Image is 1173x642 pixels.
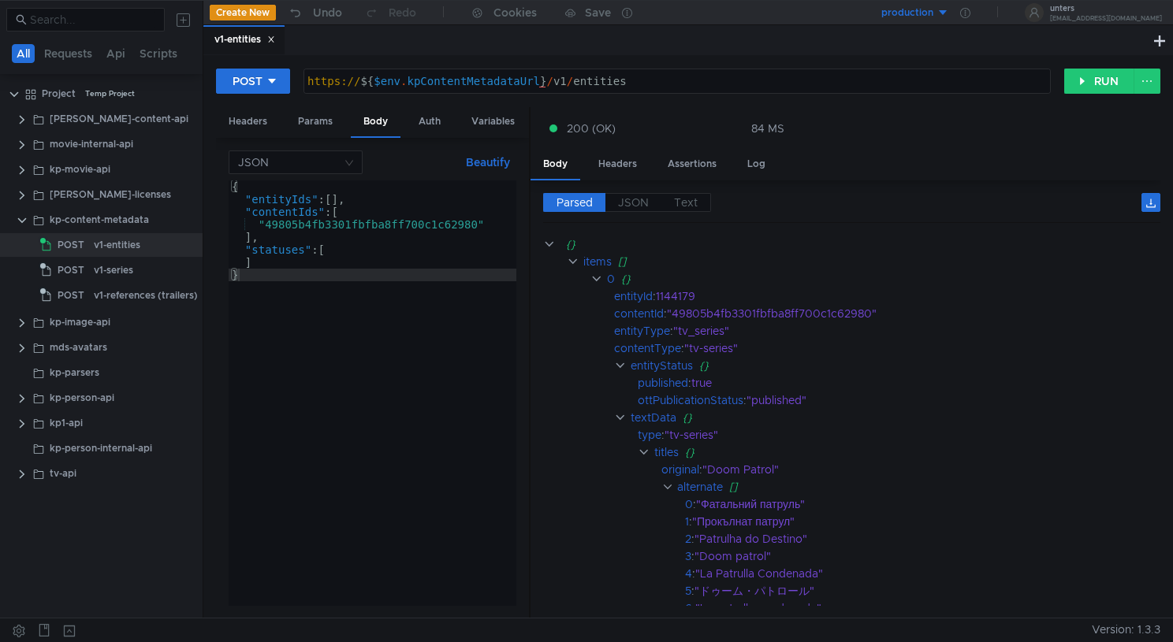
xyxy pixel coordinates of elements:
[661,461,1160,478] div: :
[50,436,152,460] div: kp-person-internal-api
[557,195,593,210] span: Parsed
[729,478,1140,495] div: []
[586,150,650,179] div: Headers
[685,530,1160,547] div: :
[685,599,1160,617] div: :
[30,11,155,28] input: Search...
[58,284,84,307] span: POST
[656,288,1139,305] div: 1144179
[614,340,681,357] div: contentType
[695,565,1138,582] div: "La Patrulla Condenada"
[50,386,114,410] div: kp-person-api
[12,44,35,63] button: All
[685,530,691,547] div: 2
[677,478,723,495] div: alternate
[50,158,110,181] div: kp-movie-api
[50,411,83,435] div: kp1-api
[135,44,182,63] button: Scripts
[694,582,1138,599] div: "ドゥーム・パトロール"
[685,547,691,565] div: 3
[50,208,149,232] div: kp-content-metadata
[674,195,698,210] span: Text
[685,582,691,599] div: 5
[276,1,353,24] button: Undo
[684,443,1139,461] div: {}
[94,284,198,307] div: v1-references (trailers)
[614,322,1160,340] div: :
[654,443,678,461] div: titles
[233,72,263,90] div: POST
[1050,16,1162,21] div: [EMAIL_ADDRESS][DOMAIN_NAME]
[881,6,933,20] div: production
[685,565,1160,582] div: :
[618,195,649,210] span: JSON
[50,336,107,359] div: mds-avatars
[638,392,743,409] div: ottPublicationStatus
[638,426,1160,443] div: :
[583,253,612,270] div: items
[694,530,1138,547] div: "Patrulha do Destino"
[661,461,699,478] div: original
[638,374,1160,392] div: :
[351,107,400,138] div: Body
[389,3,416,22] div: Redo
[353,1,427,24] button: Redo
[216,69,290,94] button: POST
[1064,69,1134,94] button: RUN
[621,270,1138,288] div: {}
[1092,618,1160,641] span: Version: 1.3.3
[747,392,1142,409] div: "published"
[685,599,692,617] div: 6
[94,258,133,282] div: v1-series
[567,120,616,137] span: 200 (OK)
[50,462,76,485] div: tv-api
[667,305,1140,322] div: "49805b4fb3301fbfba8ff700c1c62980"
[406,107,453,136] div: Auth
[685,547,1160,565] div: :
[655,150,729,179] div: Assertions
[459,107,527,136] div: Variables
[614,322,670,340] div: entityType
[614,340,1160,357] div: :
[694,547,1138,565] div: "Doom patrol"
[210,5,276,20] button: Create New
[493,3,537,22] div: Cookies
[214,32,275,48] div: v1-entities
[735,150,778,179] div: Log
[607,270,615,288] div: 0
[531,150,580,180] div: Body
[696,495,1138,513] div: "Фатальний патруль"
[685,495,693,513] div: 0
[460,153,516,172] button: Beautify
[685,513,689,530] div: 1
[50,361,99,384] div: kp-parsers
[614,288,1160,305] div: :
[673,322,1140,340] div: "tv_series"
[685,495,1160,513] div: :
[665,426,1139,443] div: "tv-series"
[685,513,1160,530] div: :
[42,82,76,106] div: Project
[614,288,653,305] div: entityId
[39,44,97,63] button: Requests
[94,233,140,257] div: v1-entities
[50,183,171,206] div: [PERSON_NAME]-licenses
[58,233,84,257] span: POST
[683,409,1141,426] div: {}
[699,357,1141,374] div: {}
[702,461,1140,478] div: "Doom Patrol"
[631,357,693,374] div: entityStatus
[618,253,1139,270] div: []
[631,409,676,426] div: textData
[685,565,692,582] div: 4
[585,7,611,18] div: Save
[638,392,1160,409] div: :
[102,44,130,63] button: Api
[685,582,1160,599] div: :
[1050,5,1162,13] div: unters
[638,426,661,443] div: type
[313,3,342,22] div: Undo
[85,82,135,106] div: Temp Project
[751,121,784,135] div: 84 MS
[50,107,188,131] div: [PERSON_NAME]-content-api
